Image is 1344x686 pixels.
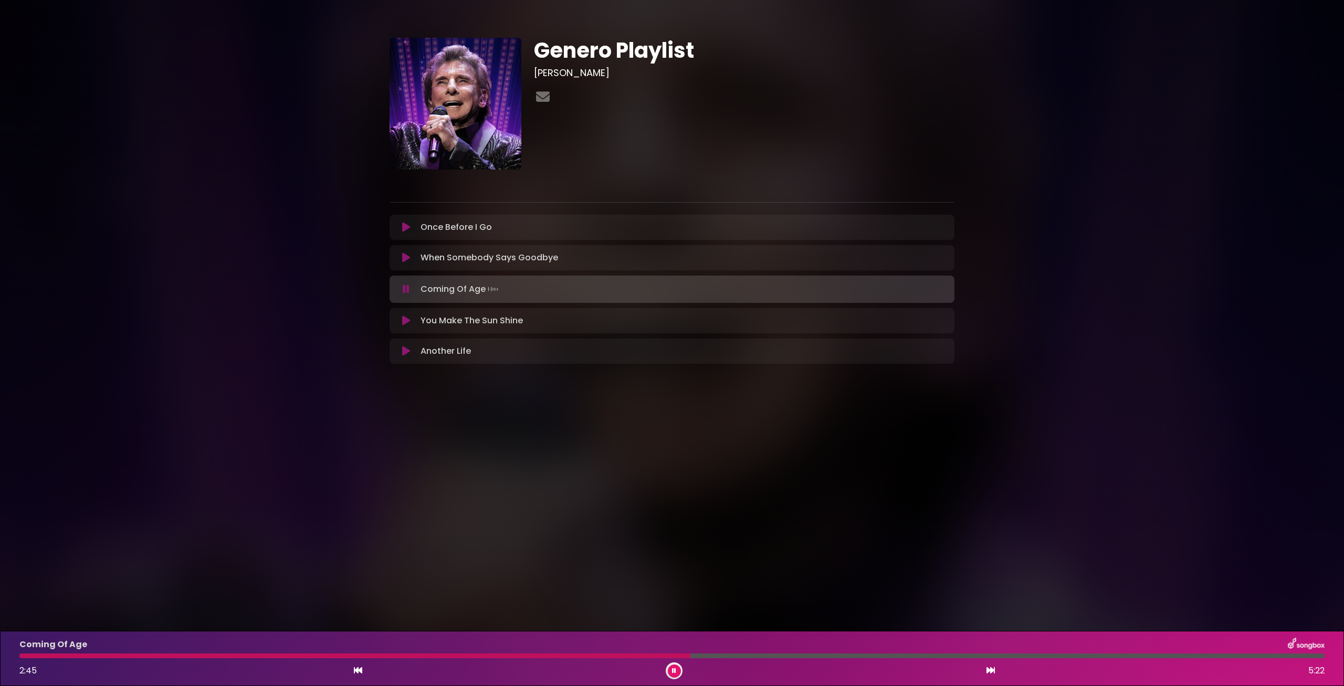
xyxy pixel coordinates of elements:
[421,282,500,297] p: Coming Of Age
[421,251,558,264] p: When Somebody Says Goodbye
[390,38,521,170] img: 6qwFYesTPurQnItdpMxg
[421,314,523,327] p: You Make The Sun Shine
[534,38,954,63] h1: Genero Playlist
[421,221,492,234] p: Once Before I Go
[534,67,954,79] h3: [PERSON_NAME]
[421,345,471,357] p: Another Life
[486,282,500,297] img: waveform4.gif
